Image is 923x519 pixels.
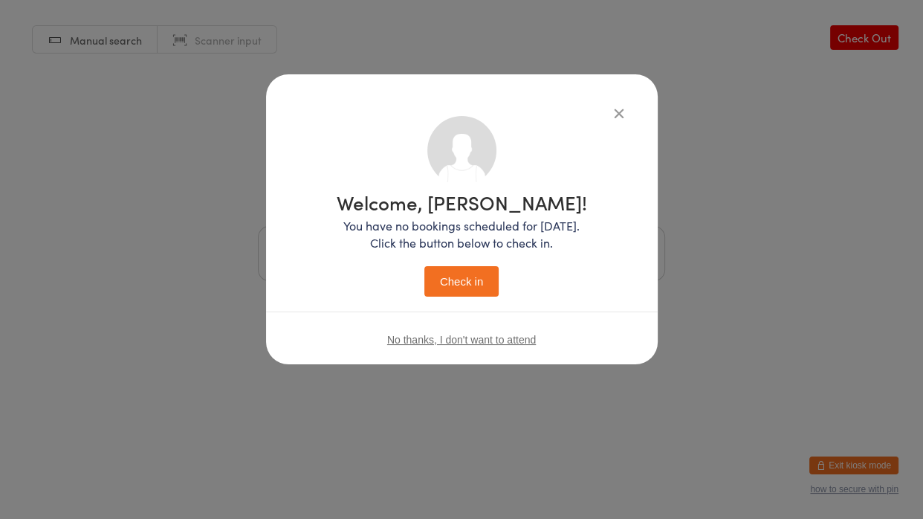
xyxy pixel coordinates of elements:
button: Check in [424,266,499,297]
h1: Welcome, [PERSON_NAME]! [337,193,587,212]
img: no_photo.png [427,116,496,185]
button: No thanks, I don't want to attend [387,334,536,346]
p: You have no bookings scheduled for [DATE]. Click the button below to check in. [337,217,587,251]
